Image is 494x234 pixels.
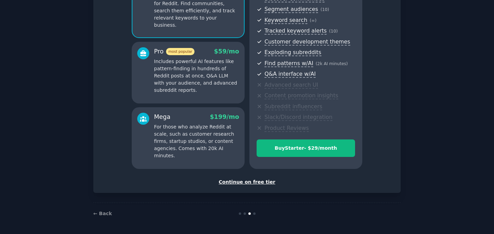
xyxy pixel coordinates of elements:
[101,178,393,186] div: Continue on free tier
[316,61,348,66] span: ( 2k AI minutes )
[264,103,322,110] span: Subreddit influencers
[257,139,355,157] button: BuyStarter- $29/month
[264,60,313,67] span: Find patterns w/AI
[264,125,309,132] span: Product Reviews
[320,7,329,12] span: ( 10 )
[154,123,239,159] p: For those who analyze Reddit at scale, such as customer research firms, startup studios, or conte...
[264,82,318,89] span: Advanced search UI
[210,113,239,120] span: $ 199 /mo
[264,114,332,121] span: Slack/Discord integration
[264,6,318,13] span: Segment audiences
[264,38,350,46] span: Customer development themes
[257,145,355,152] div: Buy Starter - $ 29 /month
[93,211,112,216] a: ← Back
[264,49,321,56] span: Exploding subreddits
[264,92,338,99] span: Content promotion insights
[166,48,195,55] span: most popular
[154,47,195,56] div: Pro
[264,71,316,78] span: Q&A interface w/AI
[329,29,338,34] span: ( 10 )
[214,48,239,55] span: $ 59 /mo
[154,113,170,121] div: Mega
[154,58,239,94] p: Includes powerful AI features like pattern-finding in hundreds of Reddit posts at once, Q&A LLM w...
[264,27,327,35] span: Tracked keyword alerts
[310,18,317,23] span: ( ∞ )
[264,17,307,24] span: Keyword search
